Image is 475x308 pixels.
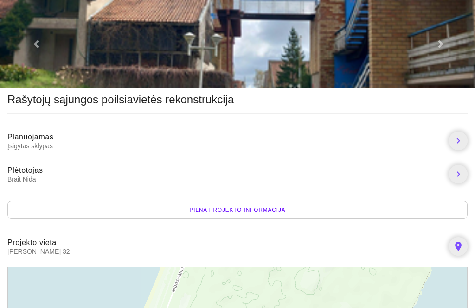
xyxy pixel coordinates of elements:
[449,237,468,256] a: place
[7,95,234,104] div: Rašytojų sąjungos poilsiavietės rekonstrukcija
[7,133,54,141] span: Planuojamas
[7,247,442,256] span: [PERSON_NAME] 32
[453,135,464,146] i: chevron_right
[7,166,43,174] span: Plėtotojas
[453,241,464,252] i: place
[7,201,468,219] div: Pilna projekto informacija
[453,169,464,180] i: chevron_right
[7,142,442,150] span: Įsigytas sklypas
[7,175,442,183] span: Brait Nida
[449,132,468,150] a: chevron_right
[7,239,57,246] span: Projekto vieta
[449,165,468,183] a: chevron_right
